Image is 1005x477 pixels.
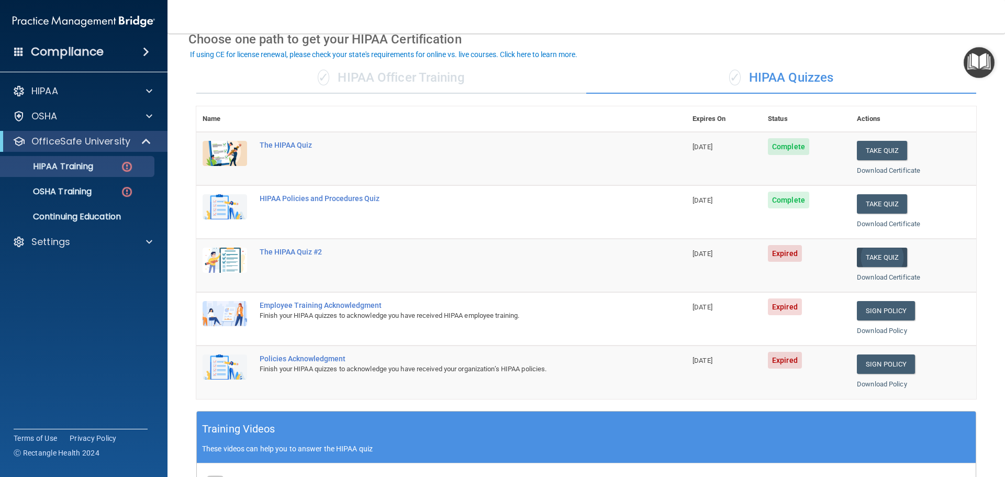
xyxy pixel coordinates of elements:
[13,236,152,248] a: Settings
[762,106,851,132] th: Status
[768,192,809,208] span: Complete
[196,106,253,132] th: Name
[7,186,92,197] p: OSHA Training
[953,405,992,445] iframe: Drift Widget Chat Controller
[7,161,93,172] p: HIPAA Training
[857,167,920,174] a: Download Certificate
[31,236,70,248] p: Settings
[260,363,634,375] div: Finish your HIPAA quizzes to acknowledge you have received your organization’s HIPAA policies.
[768,138,809,155] span: Complete
[260,248,634,256] div: The HIPAA Quiz #2
[260,354,634,363] div: Policies Acknowledgment
[729,70,741,85] span: ✓
[318,70,329,85] span: ✓
[586,62,976,94] div: HIPAA Quizzes
[13,110,152,123] a: OSHA
[260,309,634,322] div: Finish your HIPAA quizzes to acknowledge you have received HIPAA employee training.
[693,357,712,364] span: [DATE]
[188,49,579,60] button: If using CE for license renewal, please check your state's requirements for online vs. live cours...
[693,303,712,311] span: [DATE]
[31,45,104,59] h4: Compliance
[768,298,802,315] span: Expired
[202,420,275,438] h5: Training Videos
[13,85,152,97] a: HIPAA
[857,248,907,267] button: Take Quiz
[14,433,57,443] a: Terms of Use
[693,143,712,151] span: [DATE]
[686,106,762,132] th: Expires On
[768,352,802,369] span: Expired
[7,212,150,222] p: Continuing Education
[196,62,586,94] div: HIPAA Officer Training
[857,327,907,335] a: Download Policy
[693,250,712,258] span: [DATE]
[260,301,634,309] div: Employee Training Acknowledgment
[31,135,130,148] p: OfficeSafe University
[31,85,58,97] p: HIPAA
[857,380,907,388] a: Download Policy
[857,301,915,320] a: Sign Policy
[857,141,907,160] button: Take Quiz
[70,433,117,443] a: Privacy Policy
[857,273,920,281] a: Download Certificate
[190,51,577,58] div: If using CE for license renewal, please check your state's requirements for online vs. live cours...
[260,194,634,203] div: HIPAA Policies and Procedures Quiz
[851,106,976,132] th: Actions
[857,220,920,228] a: Download Certificate
[31,110,58,123] p: OSHA
[693,196,712,204] span: [DATE]
[768,245,802,262] span: Expired
[260,141,634,149] div: The HIPAA Quiz
[964,47,995,78] button: Open Resource Center
[202,445,970,453] p: These videos can help you to answer the HIPAA quiz
[14,448,99,458] span: Ⓒ Rectangle Health 2024
[188,24,984,54] div: Choose one path to get your HIPAA Certification
[120,185,133,198] img: danger-circle.6113f641.png
[857,354,915,374] a: Sign Policy
[120,160,133,173] img: danger-circle.6113f641.png
[13,11,155,32] img: PMB logo
[857,194,907,214] button: Take Quiz
[13,135,152,148] a: OfficeSafe University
